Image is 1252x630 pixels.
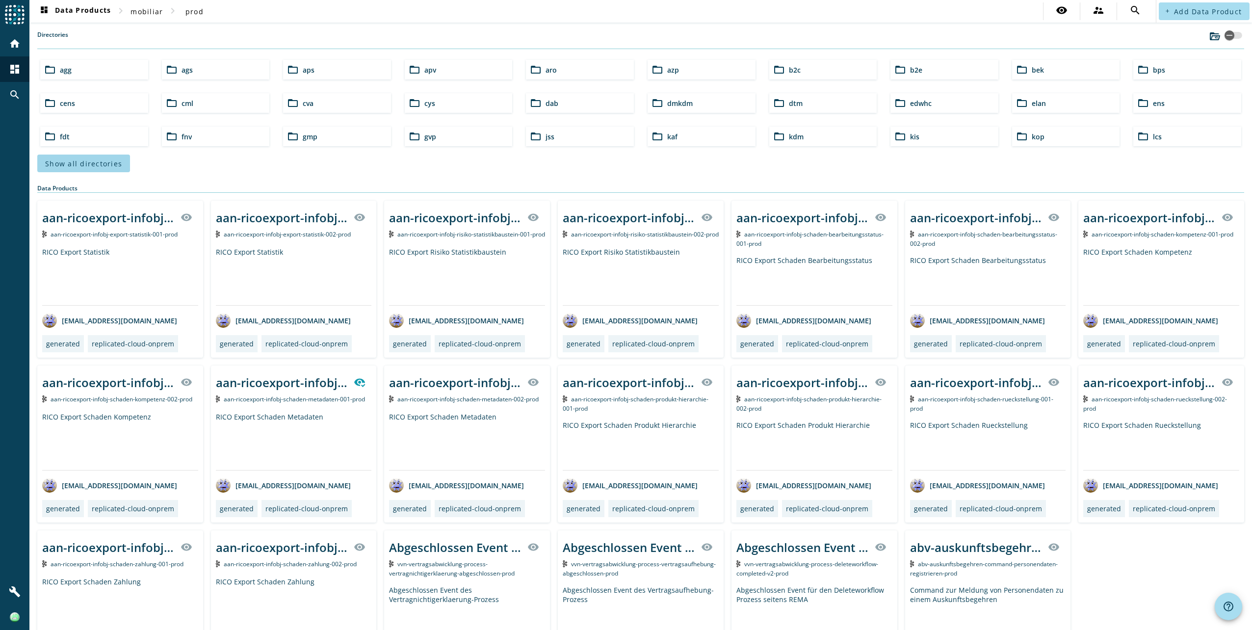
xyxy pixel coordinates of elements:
mat-icon: supervisor_account [1093,4,1104,16]
img: Kafka Topic: aan-ricoexport-infobj-schaden-bearbeitungsstatus-002-prod [910,231,914,237]
div: aan-ricoexport-infobj-schaden-metadaten-002-_stage_ [389,374,522,391]
span: Kafka Topic: aan-ricoexport-infobj-export-statistik-001-prod [51,230,178,238]
span: Kafka Topic: aan-ricoexport-infobj-schaden-zahlung-001-prod [51,560,183,568]
div: generated [567,504,600,513]
span: kaf [667,132,678,141]
span: cml [182,99,193,108]
mat-icon: folder_open [894,64,906,76]
img: Kafka Topic: aan-ricoexport-infobj-schaden-metadaten-001-prod [216,395,220,402]
div: [EMAIL_ADDRESS][DOMAIN_NAME] [216,478,351,493]
button: Add Data Product [1159,2,1250,20]
mat-icon: visibility [875,541,887,553]
div: generated [393,339,427,348]
div: Abgeschlossen Event für den Deleteworkflow Prozess seitens REMA [736,539,869,555]
mat-icon: folder_open [773,97,785,109]
span: dtm [789,99,803,108]
div: RICO Export Statistik [42,247,198,305]
img: avatar [216,313,231,328]
span: Kafka Topic: aan-ricoexport-infobj-schaden-metadaten-002-prod [397,395,539,403]
div: Abgeschlossen Event des Vertragsaufhebung-Prozess [563,539,695,555]
span: dmkdm [667,99,693,108]
img: Kafka Topic: aan-ricoexport-infobj-schaden-produkt-hierarchie-001-prod [563,395,567,402]
div: replicated-cloud-onprem [612,504,695,513]
mat-icon: visibility [701,376,713,388]
div: aan-ricoexport-infobj-risiko-statistikbaustein-001-_stage_ [389,210,522,226]
span: ags [182,65,193,75]
span: fdt [60,132,70,141]
div: aan-ricoexport-infobj-export-statistik-002-_stage_ [216,210,348,226]
span: Kafka Topic: aan-ricoexport-infobj-schaden-kompetenz-002-prod [51,395,192,403]
mat-icon: folder_open [44,131,56,142]
img: Kafka Topic: vvn-vertragsabwicklung-process-vertragnichtigerklaerung-abgeschlossen-prod [389,560,393,567]
div: aan-ricoexport-infobj-schaden-bearbeitungsstatus-001-_stage_ [736,210,869,226]
mat-icon: dashboard [38,5,50,17]
div: [EMAIL_ADDRESS][DOMAIN_NAME] [1083,313,1218,328]
div: aan-ricoexport-infobj-schaden-kompetenz-001-_stage_ [1083,210,1216,226]
mat-icon: folder_open [166,64,178,76]
img: Kafka Topic: aan-ricoexport-infobj-schaden-metadaten-002-prod [389,395,393,402]
mat-icon: visibility [1048,541,1060,553]
mat-icon: folder_open [1137,131,1149,142]
mat-icon: folder_open [409,64,420,76]
mat-icon: folder_open [652,64,663,76]
mat-icon: visibility [527,211,539,223]
img: Kafka Topic: aan-ricoexport-infobj-schaden-rueckstellung-002-prod [1083,395,1088,402]
img: Kafka Topic: vvn-vertragsabwicklung-process-vertragsaufhebung-abgeschlossen-prod [563,560,567,567]
mat-icon: visibility [354,541,365,553]
div: aan-ricoexport-infobj-schaden-produkt-hierarchie-002-_stage_ [736,374,869,391]
span: Kafka Topic: vvn-vertragsabwicklung-process-deleteworkflow-completed-v2-prod [736,560,879,577]
div: [EMAIL_ADDRESS][DOMAIN_NAME] [42,478,177,493]
img: Kafka Topic: abv-auskunftsbegehren-command-personendaten-registrieren-prod [910,560,914,567]
span: prod [185,7,204,16]
mat-icon: visibility [875,211,887,223]
span: lcs [1153,132,1162,141]
div: generated [914,339,948,348]
mat-icon: search [1129,4,1141,16]
mat-icon: dashboard [9,63,21,75]
mat-icon: folder_open [1137,64,1149,76]
div: aan-ricoexport-infobj-export-statistik-001-_stage_ [42,210,175,226]
span: apv [424,65,436,75]
span: b2e [910,65,922,75]
img: Kafka Topic: aan-ricoexport-infobj-export-statistik-002-prod [216,231,220,237]
div: [EMAIL_ADDRESS][DOMAIN_NAME] [910,478,1045,493]
div: [EMAIL_ADDRESS][DOMAIN_NAME] [216,313,351,328]
div: Abgeschlossen Event des Vertragnichtigerklaerung-Prozess [389,539,522,555]
div: aan-ricoexport-infobj-schaden-rueckstellung-002-_stage_ [1083,374,1216,391]
mat-icon: visibility [701,541,713,553]
mat-icon: folder_open [773,64,785,76]
span: Kafka Topic: aan-ricoexport-infobj-schaden-rueckstellung-002-prod [1083,395,1227,413]
mat-icon: visibility [1222,376,1233,388]
div: replicated-cloud-onprem [1133,504,1215,513]
span: aro [546,65,557,75]
mat-icon: folder_open [652,131,663,142]
div: generated [1087,504,1121,513]
span: Add Data Product [1174,7,1242,16]
div: RICO Export Schaden Bearbeitungsstatus [736,256,892,305]
mat-icon: folder_open [287,64,299,76]
img: avatar [910,478,925,493]
span: Kafka Topic: aan-ricoexport-infobj-risiko-statistikbaustein-001-prod [397,230,545,238]
span: Kafka Topic: aan-ricoexport-infobj-schaden-kompetenz-001-prod [1092,230,1233,238]
div: replicated-cloud-onprem [92,339,174,348]
div: aan-ricoexport-infobj-schaden-produkt-hierarchie-001-_stage_ [563,374,695,391]
mat-icon: visibility [527,541,539,553]
button: mobiliar [127,2,167,20]
img: avatar [736,478,751,493]
div: replicated-cloud-onprem [265,504,348,513]
div: RICO Export Risiko Statistikbaustein [563,247,719,305]
mat-icon: folder_open [409,97,420,109]
span: agg [60,65,72,75]
div: [EMAIL_ADDRESS][DOMAIN_NAME] [389,313,524,328]
button: Show all directories [37,155,130,172]
img: Kafka Topic: vvn-vertragsabwicklung-process-deleteworkflow-completed-v2-prod [736,560,741,567]
span: Kafka Topic: aan-ricoexport-infobj-schaden-bearbeitungsstatus-002-prod [910,230,1058,248]
mat-icon: folder_open [166,97,178,109]
span: Kafka Topic: aan-ricoexport-infobj-schaden-metadaten-001-prod [224,395,365,403]
div: generated [46,339,80,348]
mat-icon: visibility [1056,4,1068,16]
div: [EMAIL_ADDRESS][DOMAIN_NAME] [389,478,524,493]
img: avatar [910,313,925,328]
div: generated [220,504,254,513]
div: generated [914,504,948,513]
